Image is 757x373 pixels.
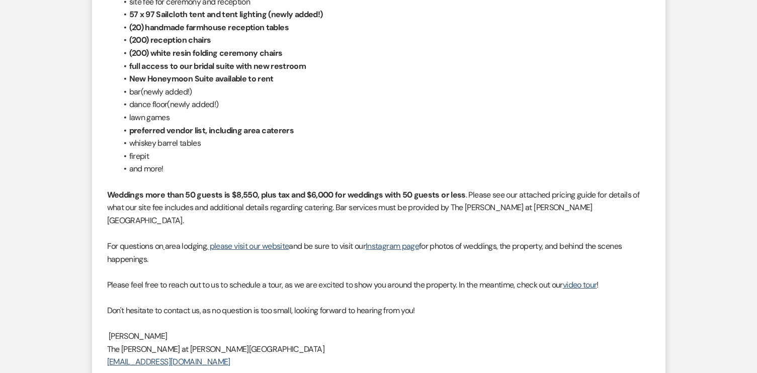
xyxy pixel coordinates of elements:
[129,61,306,71] strong: full access to our bridal suite with new restroom
[563,279,597,290] a: video tour
[107,240,650,265] p: For questions on area lodging and be sure to visit our for photos of weddings, the property, and ...
[107,330,650,343] p: [PERSON_NAME]
[207,241,289,251] a: , please visit our website
[107,190,466,200] strong: Weddings more than 50 guests is $8,550, plus tax and $6,000 for weddings with 50 guests or less
[129,86,141,97] span: bar
[129,151,149,161] span: firepit
[107,343,650,356] p: The [PERSON_NAME] at [PERSON_NAME][GEOGRAPHIC_DATA]
[129,48,283,58] strong: (200) white resin folding ceremony chairs
[117,85,650,99] li: (newly added!)
[107,190,640,226] span: . Please see our attached pricing guide for details of what our site fee includes and additional ...
[129,35,211,45] strong: (200) reception chairs
[117,98,650,111] li: (newly added!)
[129,99,167,110] span: dance floor
[129,163,163,174] span: and more!
[129,125,294,136] strong: preferred vendor list, including area caterers
[129,138,201,148] span: whiskey barrel tables
[129,22,289,33] strong: (20) handmade farmhouse reception tables
[366,241,419,251] a: Instagram page
[129,9,323,20] strong: 57 x 97 Sailcloth tent and tent lighting (newly added!)
[129,73,274,84] strong: New Honeymoon Suite available to rent
[107,278,650,292] p: Please feel free to reach out to us to schedule a tour, as we are excited to show you around the ...
[129,112,170,123] span: lawn games
[107,305,415,316] span: Don't hesitate to contact us, as no question is too small, looking forward to hearing from you!
[107,356,230,367] a: [EMAIL_ADDRESS][DOMAIN_NAME]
